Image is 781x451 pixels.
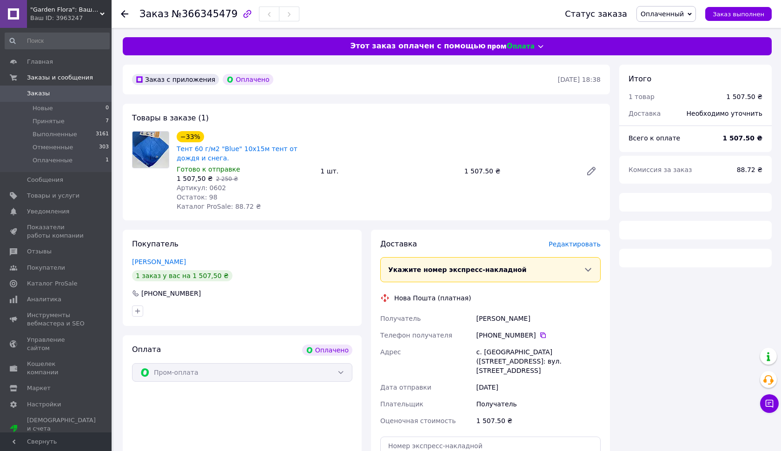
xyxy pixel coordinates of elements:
span: [DEMOGRAPHIC_DATA] и счета [27,416,96,442]
img: Тент 60 г/м2 "Blue" 10х15м тент от дождя и снега. [132,132,169,168]
span: 1 507,50 ₴ [177,175,213,182]
span: Получатель [380,315,421,322]
span: Маркет [27,384,51,392]
span: Итого [629,74,651,83]
span: Заказ выполнен [713,11,764,18]
b: 1 507.50 ₴ [722,134,762,142]
div: 1 заказ у вас на 1 507,50 ₴ [132,270,232,281]
span: 88.72 ₴ [737,166,762,173]
span: Оплаченный [641,10,684,18]
div: с. [GEOGRAPHIC_DATA] ([STREET_ADDRESS]: вул. [STREET_ADDRESS] [475,344,602,379]
span: Покупатели [27,264,65,272]
div: Необходимо уточнить [681,103,768,124]
span: Выполненные [33,130,77,139]
div: Вернуться назад [121,9,128,19]
span: Доставка [629,110,661,117]
span: Управление сайтом [27,336,86,352]
span: 2 250 ₴ [216,176,238,182]
span: Заказ [139,8,169,20]
span: 1 товар [629,93,655,100]
div: [PHONE_NUMBER] [140,289,202,298]
button: Заказ выполнен [705,7,772,21]
span: Сообщения [27,176,63,184]
span: 1 [106,156,109,165]
div: Оплачено [223,74,273,85]
div: 1 507.50 ₴ [461,165,578,178]
div: [PHONE_NUMBER] [477,331,601,340]
span: Инструменты вебмастера и SEO [27,311,86,328]
span: Доставка [380,239,417,248]
span: Заказы [27,89,50,98]
span: 3161 [96,130,109,139]
span: Аналитика [27,295,61,304]
span: Кошелек компании [27,360,86,377]
span: Товары и услуги [27,192,79,200]
span: Заказы и сообщения [27,73,93,82]
span: Редактировать [549,240,601,248]
span: Укажите номер экспресс-накладной [388,266,527,273]
div: 1 507.50 ₴ [475,412,602,429]
span: 7 [106,117,109,126]
a: Тент 60 г/м2 "Blue" 10х15м тент от дождя и снега. [177,145,298,162]
span: Оценочная стоимость [380,417,456,424]
div: Нова Пошта (платная) [392,293,473,303]
a: [PERSON_NAME] [132,258,186,265]
span: Плательщик [380,400,424,408]
span: Показатели работы компании [27,223,86,240]
span: Комиссия за заказ [629,166,692,173]
span: Каталог ProSale [27,279,77,288]
div: 1 507.50 ₴ [726,92,762,101]
span: 0 [106,104,109,113]
span: Товары в заказе (1) [132,113,209,122]
span: Артикул: 0602 [177,184,226,192]
span: Оплата [132,345,161,354]
button: Чат с покупателем [760,394,779,413]
div: Оплачено [302,345,352,356]
span: Этот заказ оплачен с помощью [350,41,485,52]
span: Новые [33,104,53,113]
span: №366345479 [172,8,238,20]
div: Заказ с приложения [132,74,219,85]
input: Поиск [5,33,110,49]
div: −33% [177,131,204,142]
span: Уведомления [27,207,69,216]
span: Готово к отправке [177,166,240,173]
span: Покупатель [132,239,179,248]
span: Адрес [380,348,401,356]
span: Каталог ProSale: 88.72 ₴ [177,203,261,210]
time: [DATE] 18:38 [558,76,601,83]
span: Настройки [27,400,61,409]
div: [DATE] [475,379,602,396]
span: Дата отправки [380,384,431,391]
div: Ваш ID: 3963247 [30,14,112,22]
span: Всего к оплате [629,134,680,142]
span: Остаток: 98 [177,193,218,201]
div: Получатель [475,396,602,412]
span: Телефон получателя [380,332,452,339]
span: Отмененные [33,143,73,152]
span: Принятые [33,117,65,126]
span: 303 [99,143,109,152]
span: Главная [27,58,53,66]
span: Отзывы [27,247,52,256]
a: Редактировать [582,162,601,180]
span: "Garden Flora": Ваш сад — наша вдохновенная забота! [30,6,100,14]
span: Оплаченные [33,156,73,165]
div: Статус заказа [565,9,627,19]
div: [PERSON_NAME] [475,310,602,327]
div: 1 шт. [317,165,460,178]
